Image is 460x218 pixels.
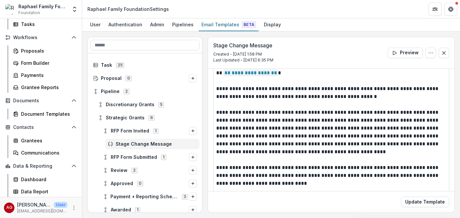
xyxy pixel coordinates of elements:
span: 1 [153,128,158,133]
div: Anu Gupta [6,206,12,210]
a: Display [261,18,284,31]
div: Display [261,20,284,29]
div: Form Builder [21,60,74,66]
button: Open Workflows [3,32,79,43]
span: 1 [135,207,140,212]
button: Options [189,206,197,214]
span: Discretionary Grants [106,102,154,108]
span: 2 [131,168,137,173]
button: Open Documents [3,95,79,106]
button: Options [425,48,436,58]
button: Options [189,193,197,201]
div: Grantees [21,137,74,144]
span: Workflows [13,35,69,40]
a: Communications [11,147,79,158]
span: 25 [116,62,124,68]
div: Authentication [106,20,145,29]
div: Stage Change Message [105,139,199,149]
div: Payment + Reporting Schedule3Options [100,191,199,202]
span: Review [111,168,127,173]
button: Open Data & Reporting [3,161,79,171]
span: Stage Change Message [116,141,197,147]
a: Pipelines [170,18,196,31]
span: 1 [161,155,166,160]
span: 3 [182,194,188,199]
button: More [70,204,78,212]
div: Pipelines [170,20,196,29]
div: Awarded1Options [100,205,199,215]
button: Options [189,166,197,174]
a: Grantee Reports [11,82,79,93]
div: Task25 [90,60,199,70]
p: Created - [DATE] 1:58 PM [213,51,273,57]
div: Dashboard [21,176,74,183]
button: Update Template [401,197,449,207]
div: Review2Options [100,165,199,176]
div: Communications [21,149,74,156]
div: Strategic Grants6 [95,112,199,123]
button: Options [189,127,197,135]
img: Raphael Family Foundation [5,4,16,14]
div: Grantee Reports [21,84,74,91]
p: [EMAIL_ADDRESS][DOMAIN_NAME] [17,208,67,214]
button: Get Help [444,3,457,16]
div: RFP Form Submitted1Options [100,152,199,162]
button: Open entity switcher [70,3,79,16]
button: Partners [428,3,442,16]
a: Grantees [11,135,79,146]
p: User [54,202,67,208]
nav: breadcrumb [85,4,172,14]
div: Tasks [21,21,74,28]
span: 0 [137,181,143,186]
button: Options [189,74,197,82]
span: Data & Reporting [13,163,69,169]
button: Options [189,153,197,161]
div: RFP Form Invited1Options [100,126,199,136]
span: Proposal [101,76,122,81]
span: Task [101,62,112,68]
button: Options [189,180,197,187]
span: Awarded [111,207,131,213]
a: Authentication [106,18,145,31]
a: User [87,18,103,31]
button: Open Contacts [3,122,79,133]
div: Email Templates [199,20,259,29]
span: Beta [242,21,256,28]
a: Email Templates Beta [199,18,259,31]
div: Raphael Family Foundation Settings [87,6,169,12]
span: Pipeline [101,89,120,94]
div: Discretionary Grants5 [95,99,199,110]
span: Strategic Grants [106,115,145,121]
a: Admin [148,18,167,31]
a: Dashboard [11,174,79,185]
span: 5 [158,102,164,107]
div: Admin [148,20,167,29]
span: 6 [149,115,154,120]
span: RFP Form Invited [111,128,149,134]
a: Document Templates [11,109,79,119]
p: [PERSON_NAME] [17,201,51,208]
div: Payments [21,72,74,79]
div: User [87,20,103,29]
h3: Stage Change Message [213,42,273,49]
button: Close [439,48,449,58]
div: Approved0Options [100,178,199,189]
span: Documents [13,98,69,104]
span: Contacts [13,125,69,130]
a: Proposals [11,45,79,56]
span: 0 [126,76,132,81]
div: Proposals [21,47,74,54]
div: Pipeline2 [90,86,199,97]
span: Approved [111,181,133,186]
a: Form Builder [11,58,79,68]
div: Document Templates [21,110,74,117]
div: Raphael Family Foundation [18,3,67,10]
div: Proposal0Options [90,73,199,84]
p: Last Updated - [DATE] 6:35 PM [213,57,273,63]
span: 2 [124,89,129,94]
span: RFP Form Submitted [111,155,157,160]
a: Tasks [11,19,79,30]
button: Preview [388,48,423,58]
a: Payments [11,70,79,81]
div: Data Report [21,188,74,195]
